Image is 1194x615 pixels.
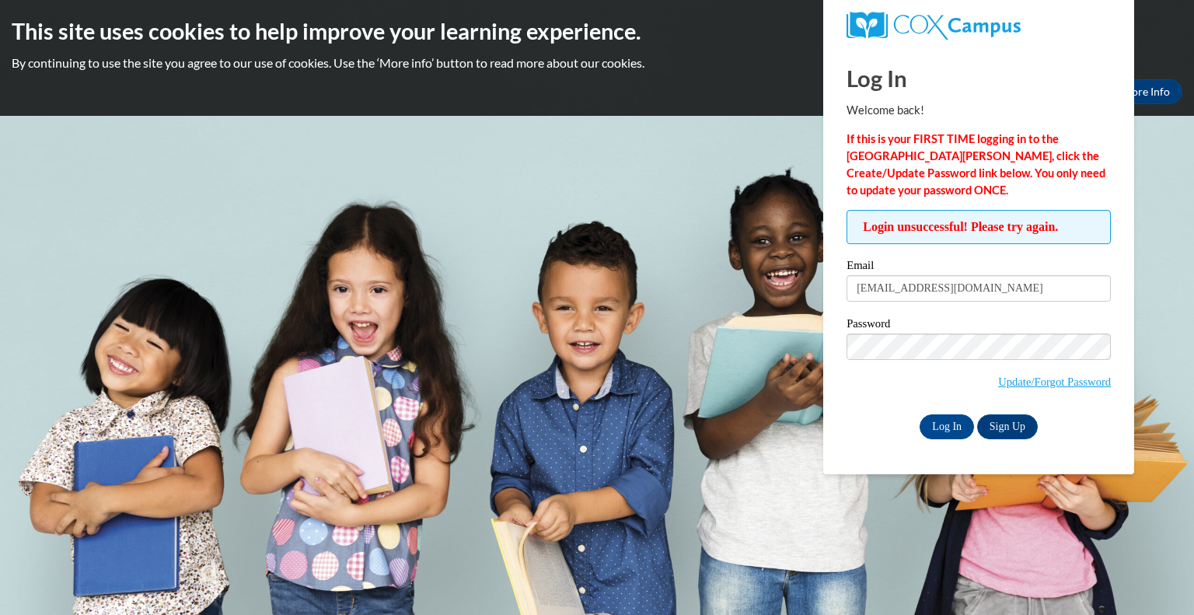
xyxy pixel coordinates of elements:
h1: Log In [847,62,1111,94]
strong: If this is your FIRST TIME logging in to the [GEOGRAPHIC_DATA][PERSON_NAME], click the Create/Upd... [847,132,1105,197]
a: COX Campus [847,12,1111,40]
input: Log In [920,414,974,439]
p: By continuing to use the site you agree to our use of cookies. Use the ‘More info’ button to read... [12,54,1182,72]
a: Sign Up [977,414,1038,439]
h2: This site uses cookies to help improve your learning experience. [12,16,1182,47]
span: Login unsuccessful! Please try again. [847,210,1111,244]
a: Update/Forgot Password [998,376,1111,388]
p: Welcome back! [847,102,1111,119]
label: Email [847,260,1111,275]
img: COX Campus [847,12,1021,40]
label: Password [847,318,1111,334]
a: More Info [1109,79,1182,104]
